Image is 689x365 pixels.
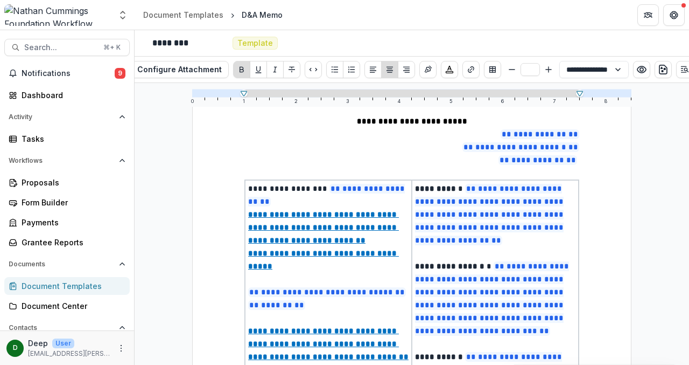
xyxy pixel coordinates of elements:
button: Open entity switcher [115,4,130,26]
div: Dashboard [22,89,121,101]
button: Align Left [364,61,382,78]
a: Dashboard [4,86,130,104]
button: Create link [462,61,480,78]
button: Open Activity [4,108,130,126]
span: Documents [9,260,115,268]
button: Align Right [398,61,415,78]
button: Open Documents [4,256,130,273]
div: Tasks [22,133,121,144]
p: User [52,339,74,348]
button: Bigger [542,63,555,76]
button: Choose font color [441,61,458,78]
a: Document Center [4,297,130,315]
p: [EMAIL_ADDRESS][PERSON_NAME][DOMAIN_NAME] [28,349,110,359]
span: 9 [115,68,125,79]
nav: breadcrumb [139,7,287,23]
div: Document Center [22,300,121,312]
div: Form Builder [22,197,121,208]
a: Grantee Reports [4,233,130,251]
button: Underline [250,61,267,78]
button: Preview preview-doc.pdf [633,61,650,78]
span: Notifications [22,69,115,78]
button: Code [305,61,322,78]
button: Align Center [381,61,398,78]
button: Smaller [505,63,518,76]
button: Search... [4,39,130,56]
button: Bullet List [326,61,343,78]
button: More [115,342,128,355]
button: Ordered List [343,61,360,78]
div: ⌘ + K [101,42,123,53]
div: Document Templates [22,280,121,292]
button: Partners [637,4,659,26]
a: Document Templates [4,277,130,295]
span: Contacts [9,324,115,332]
div: Payments [22,217,121,228]
button: Insert Signature [419,61,437,78]
button: Open Contacts [4,319,130,336]
div: D&A Memo [242,9,283,20]
button: Italicize [266,61,284,78]
span: Activity [9,113,115,121]
button: Open Workflows [4,152,130,169]
button: Get Help [663,4,685,26]
img: Nathan Cummings Foundation Workflow Sandbox logo [4,4,111,26]
div: Grantee Reports [22,237,121,248]
button: Strike [283,61,300,78]
button: Insert Table [484,61,501,78]
a: Form Builder [4,194,130,211]
p: Deep [28,338,48,349]
span: Workflows [9,157,115,164]
button: download-word [655,61,672,78]
div: Deep [13,345,18,352]
span: Template [237,39,273,48]
a: Proposals [4,174,130,191]
div: Proposals [22,177,121,188]
div: Document Templates [143,9,223,20]
button: Notifications9 [4,65,130,82]
a: Tasks [4,130,130,148]
a: Document Templates [139,7,228,23]
span: Search... [24,43,97,52]
button: Configure Attachment [130,61,229,78]
a: Payments [4,214,130,231]
button: Bold [233,61,250,78]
